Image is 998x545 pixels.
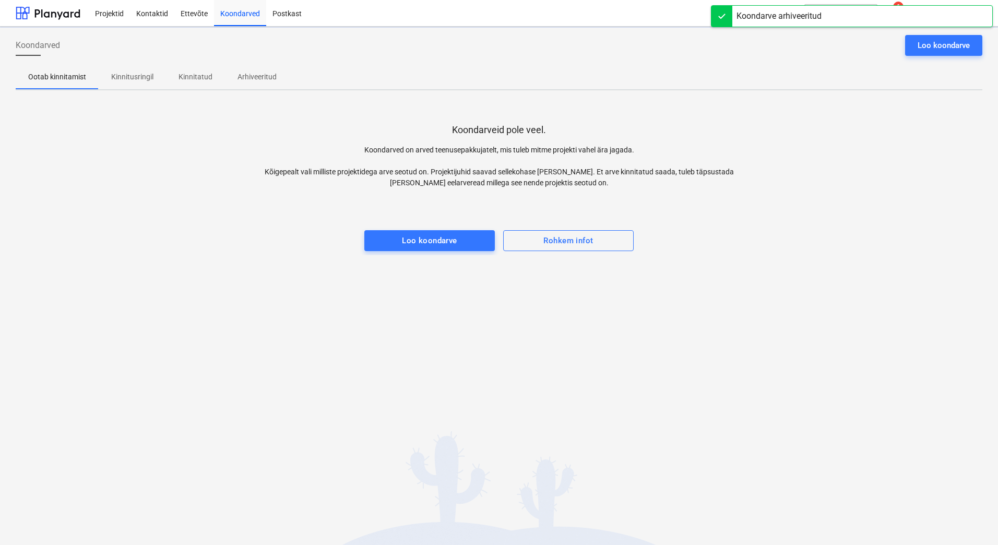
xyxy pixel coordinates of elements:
p: Koondarveid pole veel. [452,124,546,136]
div: Loo koondarve [402,234,457,247]
button: Loo koondarve [905,35,982,56]
p: Kinnitusringil [111,72,153,82]
div: Loo koondarve [918,39,970,52]
p: Arhiveeritud [237,72,277,82]
button: Rohkem infot [503,230,634,251]
div: Koondarve arhiveeritud [736,10,822,22]
span: Koondarved [16,39,60,52]
iframe: Chat Widget [946,495,998,545]
div: Rohkem infot [543,234,593,247]
button: Loo koondarve [364,230,495,251]
p: Koondarved on arved teenusepakkujatelt, mis tuleb mitme projekti vahel ära jagada. Kõigepealt val... [257,145,741,188]
p: Kinnitatud [179,72,212,82]
p: Ootab kinnitamist [28,72,86,82]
